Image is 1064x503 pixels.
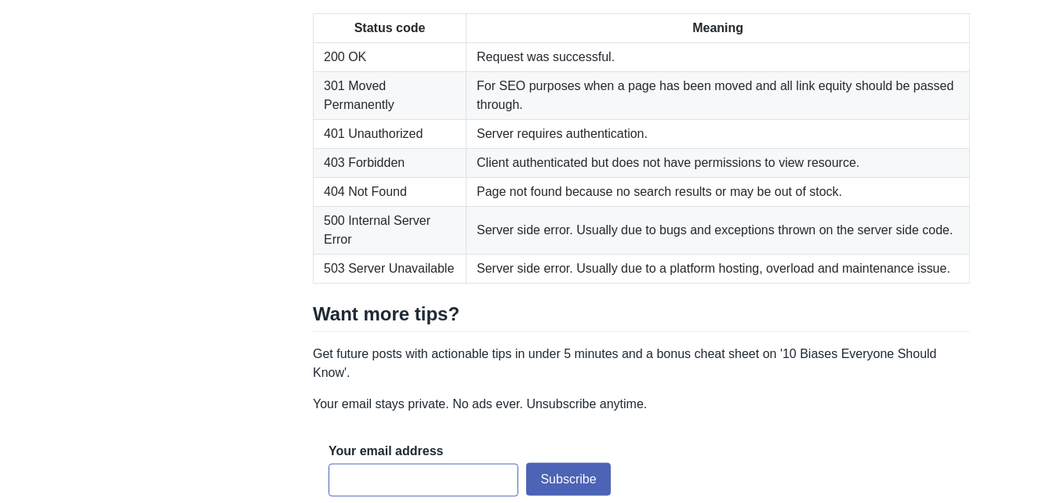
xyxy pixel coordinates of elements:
p: Your email stays private. No ads ever. Unsubscribe anytime. [313,395,970,414]
button: Subscribe [526,463,611,496]
td: Client authenticated but does not have permissions to view resource. [467,149,970,178]
td: Page not found because no search results or may be out of stock. [467,178,970,207]
td: 200 OK [314,43,467,72]
td: 301 Moved Permanently [314,72,467,120]
th: Meaning [467,14,970,43]
h2: Want more tips? [313,302,970,332]
td: Request was successful. [467,43,970,72]
td: 503 Server Unavailable [314,255,467,284]
th: Status code [314,14,467,43]
td: For SEO purposes when a page has been moved and all link equity should be passed through. [467,72,970,120]
td: Server side error. Usually due to bugs and exceptions thrown on the server side code. [467,207,970,255]
td: Server requires authentication. [467,120,970,149]
td: 404 Not Found [314,178,467,207]
td: Server side error. Usually due to a platform hosting, overload and maintenance issue. [467,255,970,284]
label: Your email address [329,443,443,460]
p: Get future posts with actionable tips in under 5 minutes and a bonus cheat sheet on '10 Biases Ev... [313,345,970,382]
td: 500 Internal Server Error [314,207,467,255]
td: 403 Forbidden [314,149,467,178]
td: 401 Unauthorized [314,120,467,149]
